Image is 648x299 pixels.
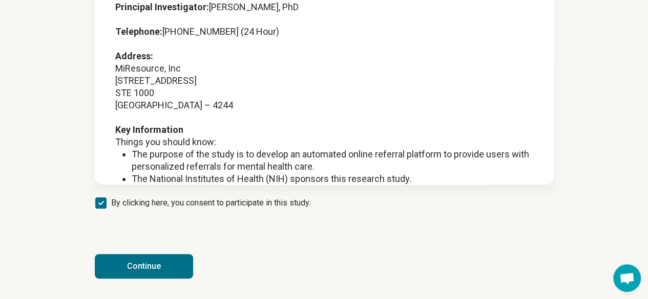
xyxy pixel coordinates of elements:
p: MiResource, Inc [STREET_ADDRESS] STE 1000 [GEOGRAPHIC_DATA] – 4244 [115,50,533,111]
li: The National Institutes of Health (NIH) sponsors this research study. [132,173,533,185]
div: Open chat [613,264,641,292]
button: Continue [95,254,193,279]
strong: Address: [115,51,153,61]
p: [PERSON_NAME], PhD [115,1,533,13]
strong: Telephone: [115,26,162,37]
p: Things you should know: [115,136,533,148]
p: [PHONE_NUMBER] (24 Hour) [115,26,533,38]
strong: Key Information [115,124,183,135]
strong: Principal Investigator: [115,2,209,12]
span: By clicking here, you consent to participate in this study. [111,197,310,209]
li: The purpose of the study is to develop an automated online referral platform to provide users wit... [132,148,533,173]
